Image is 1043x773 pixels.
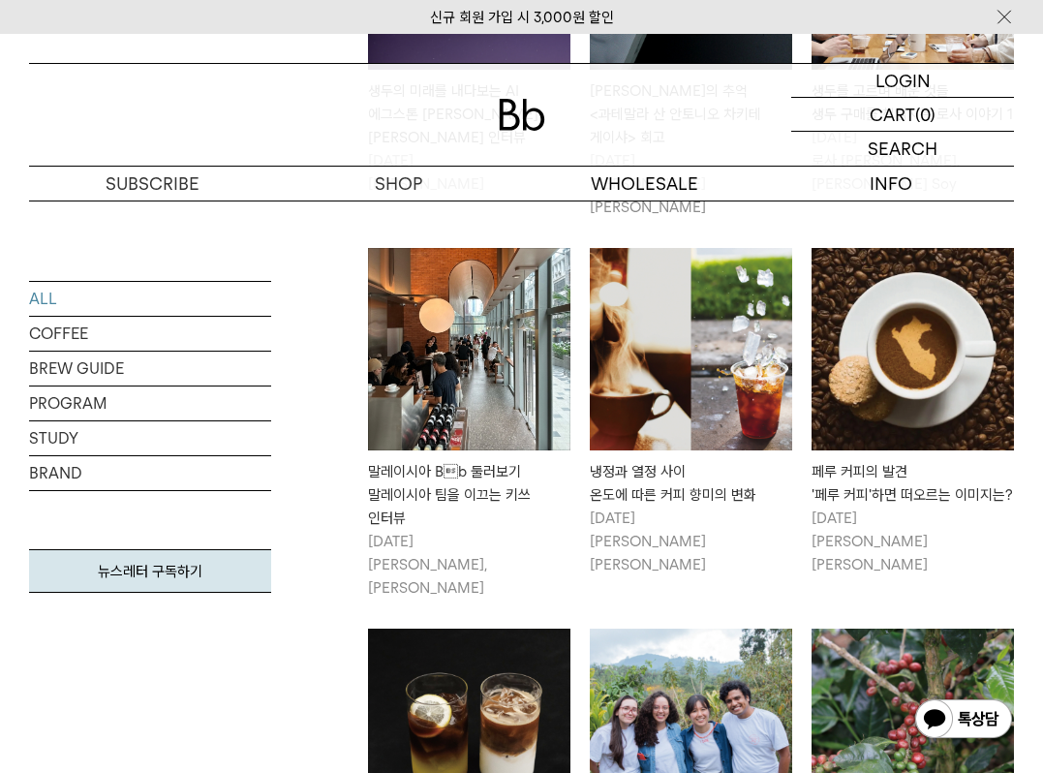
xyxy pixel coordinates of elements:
div: 말레이시아 Bb 둘러보기 말레이시아 팀을 이끄는 키쓰 인터뷰 [368,460,570,530]
img: 말레이시아 Bb 둘러보기말레이시아 팀을 이끄는 키쓰 인터뷰 [368,248,570,450]
a: 뉴스레터 구독하기 [29,549,271,593]
a: ALL [29,282,271,316]
p: LOGIN [875,64,931,97]
p: INFO [768,167,1014,201]
p: [DATE] [PERSON_NAME], [PERSON_NAME] [368,530,570,600]
p: SEARCH [868,132,937,166]
a: 신규 회원 가입 시 3,000원 할인 [430,9,614,26]
img: 로고 [499,99,545,131]
div: 페루 커피의 발견 '페루 커피'하면 떠오르는 이미지는? [812,460,1014,507]
a: PROGRAM [29,386,271,420]
a: BREW GUIDE [29,352,271,386]
p: [DATE] [PERSON_NAME] [PERSON_NAME] [590,507,792,576]
a: CART (0) [791,98,1014,132]
p: WHOLESALE [522,167,768,201]
img: 냉정과 열정 사이온도에 따른 커피 향미의 변화 [590,248,792,450]
a: BRAND [29,456,271,490]
p: [DATE] [PERSON_NAME] [PERSON_NAME] [812,507,1014,576]
a: 페루 커피의 발견'페루 커피'하면 떠오르는 이미지는? 페루 커피의 발견'페루 커피'하면 떠오르는 이미지는? [DATE][PERSON_NAME] [PERSON_NAME] [812,248,1014,576]
p: (0) [915,98,936,131]
a: COFFEE [29,317,271,351]
a: 냉정과 열정 사이온도에 따른 커피 향미의 변화 냉정과 열정 사이온도에 따른 커피 향미의 변화 [DATE][PERSON_NAME] [PERSON_NAME] [590,248,792,576]
a: LOGIN [791,64,1014,98]
img: 카카오톡 채널 1:1 채팅 버튼 [913,697,1014,744]
a: SHOP [275,167,521,201]
a: 말레이시아 Bb 둘러보기말레이시아 팀을 이끄는 키쓰 인터뷰 말레이시아 Bb 둘러보기말레이시아 팀을 이끄는 키쓰 인터뷰 [DATE][PERSON_NAME], [PERSON_... [368,248,570,600]
img: 페루 커피의 발견'페루 커피'하면 떠오르는 이미지는? [812,248,1014,450]
a: SUBSCRIBE [29,167,275,201]
div: 냉정과 열정 사이 온도에 따른 커피 향미의 변화 [590,460,792,507]
p: CART [870,98,915,131]
a: STUDY [29,421,271,455]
